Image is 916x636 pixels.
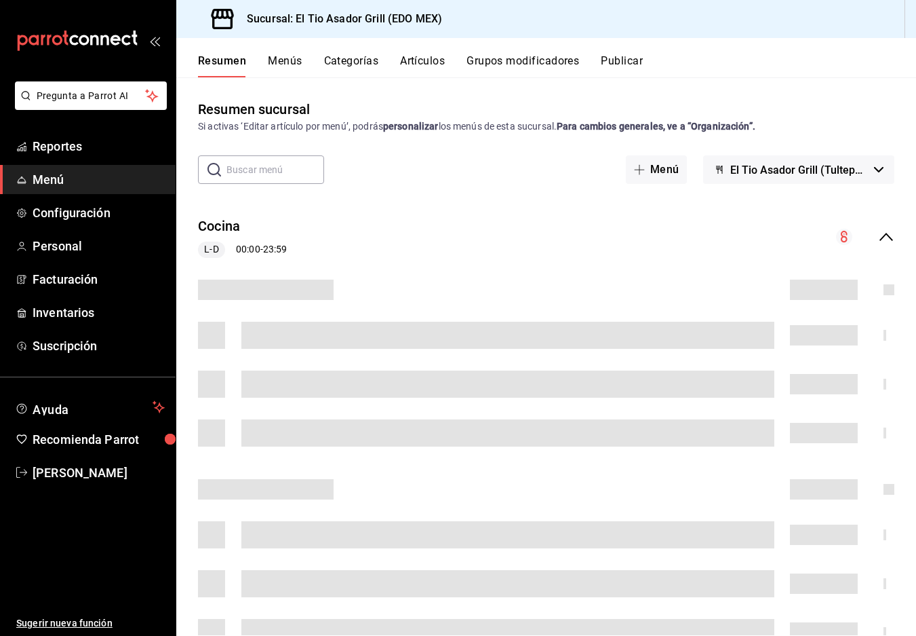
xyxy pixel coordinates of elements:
[236,11,442,27] h3: Sucursal: El Tio Asador Grill (EDO MEX)
[198,54,246,77] button: Resumen
[199,242,224,257] span: L-D
[226,156,324,183] input: Buscar menú
[466,54,579,77] button: Grupos modificadores
[557,121,755,132] strong: Para cambios generales, ve a “Organización”.
[176,206,916,269] div: collapse-menu-row
[33,137,165,155] span: Reportes
[730,164,869,176] span: El Tio Asador Grill (Tultepec)
[400,54,445,77] button: Artículos
[198,119,894,134] div: Si activas ‘Editar artículo por menú’, podrás los menús de esta sucursal.
[33,464,165,482] span: [PERSON_NAME]
[703,155,894,184] button: El Tio Asador Grill (Tultepec)
[37,89,146,103] span: Pregunta a Parrot AI
[149,35,160,46] button: open_drawer_menu
[268,54,302,77] button: Menús
[15,81,167,110] button: Pregunta a Parrot AI
[198,217,240,236] button: Cocina
[383,121,439,132] strong: personalizar
[16,616,165,631] span: Sugerir nueva función
[33,270,165,288] span: Facturación
[601,54,643,77] button: Publicar
[33,204,165,222] span: Configuración
[9,98,167,113] a: Pregunta a Parrot AI
[33,237,165,255] span: Personal
[33,170,165,189] span: Menú
[626,155,688,184] button: Menú
[33,430,165,449] span: Recomienda Parrot
[198,54,916,77] div: navigation tabs
[324,54,379,77] button: Categorías
[33,399,147,415] span: Ayuda
[33,337,165,355] span: Suscripción
[198,242,287,258] div: 00:00 - 23:59
[33,303,165,322] span: Inventarios
[198,99,310,119] div: Resumen sucursal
